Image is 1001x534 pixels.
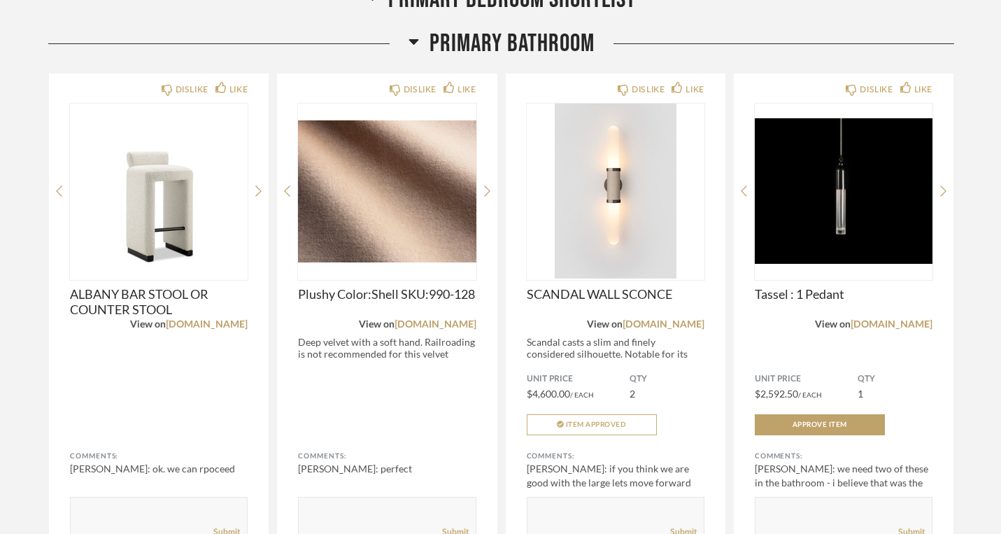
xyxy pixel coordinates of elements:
[70,449,248,463] div: Comments:
[630,374,704,385] span: QTY
[457,83,476,97] div: LIKE
[429,29,595,59] span: Primary Bathroom
[298,286,476,302] span: Plushy Color:Shell SKU:990-128
[70,462,248,476] div: [PERSON_NAME]: ok. we can rpoceed
[298,449,476,463] div: Comments:
[755,286,932,302] span: Tassel : 1 Pedant
[858,388,863,400] span: 1
[755,388,798,400] span: $2,592.50
[851,320,932,330] a: [DOMAIN_NAME]
[914,83,932,97] div: LIKE
[755,374,858,385] span: Unit Price
[404,83,436,97] div: DISLIKE
[566,421,627,428] span: Item Approved
[130,320,166,330] span: View on
[630,388,635,400] span: 2
[860,83,893,97] div: DISLIKE
[815,320,851,330] span: View on
[527,286,704,302] span: SCANDAL WALL SCONCE
[527,374,630,385] span: Unit Price
[395,320,476,330] a: [DOMAIN_NAME]
[70,286,248,317] span: ALBANY BAR STOOL OR COUNTER STOOL
[166,320,248,330] a: [DOMAIN_NAME]
[359,320,395,330] span: View on
[527,449,704,463] div: Comments:
[527,336,704,372] div: Scandal casts a slim and finely considered silhouette. Notable for its barrel-like cuff a...
[793,421,847,428] span: Approve Item
[229,83,248,97] div: LIKE
[755,462,932,504] div: [PERSON_NAME]: we need two of these in the bathroom - i believe that was the design?
[858,374,932,385] span: QTY
[527,388,570,400] span: $4,600.00
[755,104,932,279] img: undefined
[298,104,476,279] img: undefined
[176,83,208,97] div: DISLIKE
[527,414,657,435] button: Item Approved
[70,104,248,279] img: undefined
[587,320,623,330] span: View on
[527,104,704,279] img: undefined
[570,391,594,399] span: / Each
[686,83,704,97] div: LIKE
[298,462,476,476] div: [PERSON_NAME]: perfect
[298,336,476,372] div: Deep velvet with a soft hand. Railroading is not recommended for this velvet quality. Pe...
[632,83,665,97] div: DISLIKE
[527,462,704,490] div: [PERSON_NAME]: if you think we are good with the large lets move forward
[798,391,822,399] span: / Each
[755,449,932,463] div: Comments:
[755,414,885,435] button: Approve Item
[623,320,704,330] a: [DOMAIN_NAME]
